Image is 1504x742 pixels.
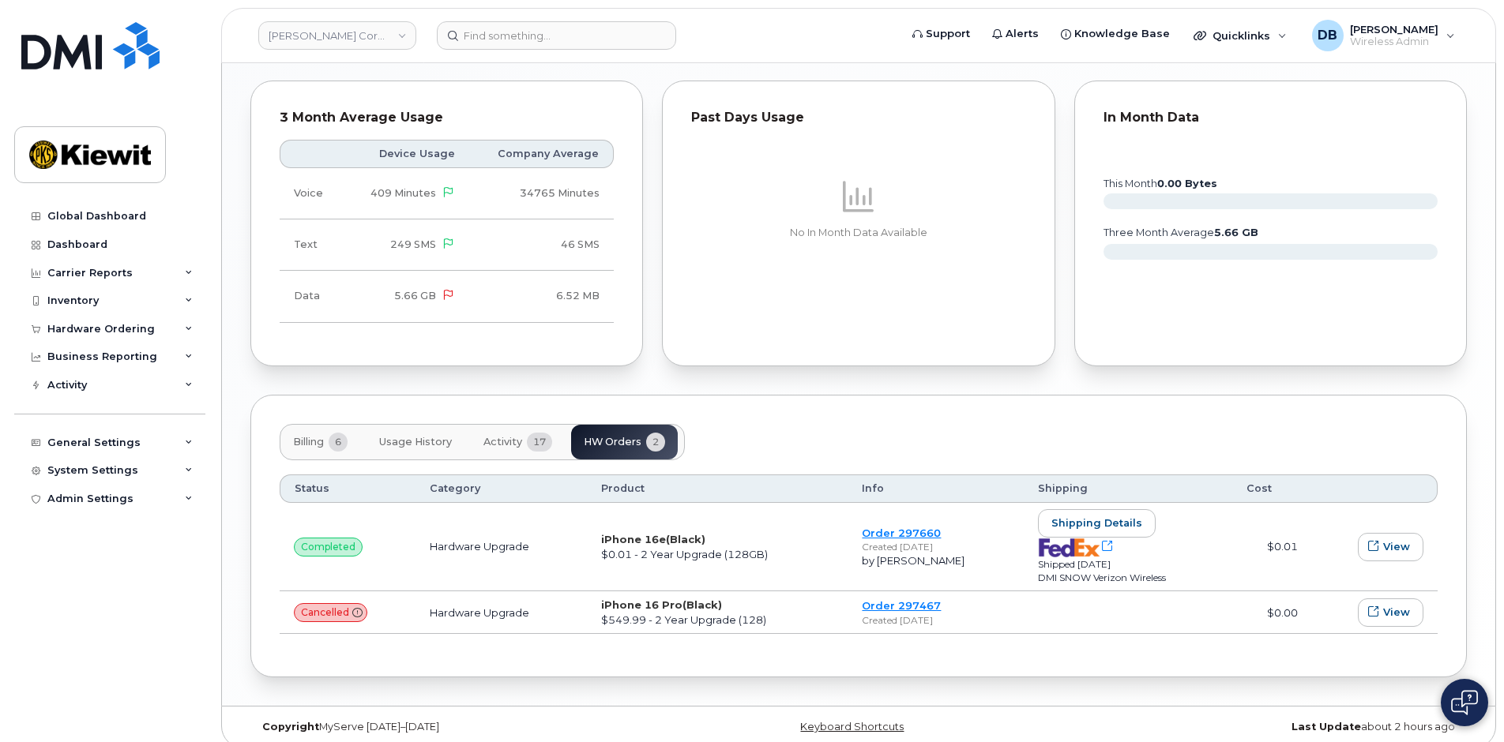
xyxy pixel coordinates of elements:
[862,527,941,539] a: Order 297660
[862,599,941,612] a: Order 297467
[1050,18,1181,50] a: Knowledge Base
[1383,539,1410,554] span: View
[862,553,1009,568] div: by [PERSON_NAME]
[1038,571,1219,584] div: DMI SNOW Verizon Wireless
[1074,26,1170,42] span: Knowledge Base
[469,271,614,322] td: 6.52 MB
[1246,482,1272,496] span: Cost
[394,290,436,302] span: 5.66 GB
[862,613,1009,627] div: Created [DATE]
[390,238,436,250] span: 249 SMS
[1038,509,1156,538] button: Shipping details
[862,540,1009,553] div: Created [DATE]
[250,721,656,733] div: MyServe [DATE]–[DATE]
[370,187,436,199] span: 409 Minutes
[1103,178,1217,189] text: this month
[691,110,1025,126] div: Past Days Usage
[415,503,587,591] td: Hardware Upgrade
[1062,721,1467,733] div: about 2 hours ago
[1318,26,1337,45] span: DB
[295,482,329,496] span: Status
[483,436,522,448] span: Activity
[293,436,324,448] span: Billing
[1232,503,1311,591] td: $0.01
[601,548,768,560] span: $0.01 - 2 Year Upgrade (128GB)
[301,540,355,554] span: completed
[1183,20,1298,51] div: Quicklinks
[379,436,452,448] span: Usage History
[1038,482,1088,496] span: Shipping
[1038,538,1101,557] img: fedex-bc01427081be8802e1fb5a1adb1132915e58a0589d7a9405a0dcbe1127be6add.png
[981,18,1050,50] a: Alerts
[1292,721,1361,733] strong: Last Update
[437,21,676,50] input: Find something...
[262,721,319,733] strong: Copyright
[415,591,587,634] td: Hardware Upgrade
[329,433,348,452] span: 6
[1213,29,1270,42] span: Quicklinks
[258,21,416,50] a: Kiewit Corporation
[1232,591,1311,634] td: $0.00
[1103,227,1258,238] text: three month average
[1350,36,1438,48] span: Wireless Admin
[280,168,344,219] td: Voice
[1038,557,1219,571] div: Shipped [DATE]
[862,482,884,496] span: Info
[901,18,981,50] a: Support
[294,603,367,622] div: Please resubmit with the base model that we receive for no cost&#013;
[1350,23,1438,36] span: [PERSON_NAME]
[666,533,705,545] span: (Black)
[280,110,614,126] div: 3 Month Average Usage
[344,140,469,168] th: Device Usage
[469,168,614,219] td: 34765 Minutes
[280,271,344,322] td: Data
[430,482,480,496] span: Category
[1301,20,1466,51] div: Daniel Buffington
[280,219,344,271] td: Text
[469,219,614,271] td: 46 SMS
[1383,605,1410,620] span: View
[926,26,970,42] span: Support
[1358,598,1423,627] button: View
[601,613,766,626] span: $549.99 - 2 Year Upgrade (128)
[1051,515,1142,530] span: Shipping details
[301,605,349,620] span: cancelled
[691,226,1025,240] p: No In Month Data Available
[601,598,722,611] strong: iPhone 16 Pro
[1451,690,1478,715] img: Open chat
[800,721,904,733] a: Keyboard Shortcuts
[1006,26,1039,42] span: Alerts
[601,482,645,496] span: Product
[1038,540,1114,553] a: Open shipping details in new tab
[1104,110,1438,126] div: In Month Data
[294,538,363,556] div: null&#013;
[469,140,614,168] th: Company Average
[1214,227,1258,238] tspan: 5.66 GB
[682,598,722,611] span: (Black)
[527,433,552,452] span: 17
[1358,533,1423,561] button: View
[1157,178,1217,189] tspan: 0.00 Bytes
[601,533,705,545] strong: iPhone 16e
